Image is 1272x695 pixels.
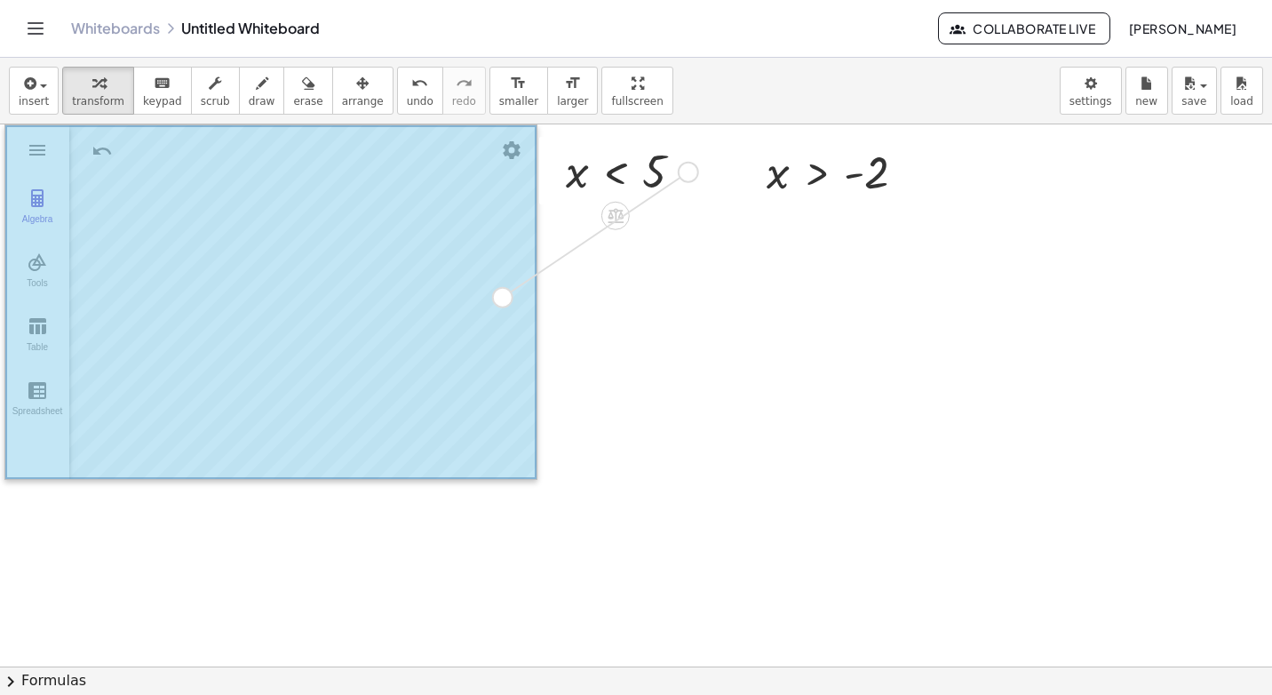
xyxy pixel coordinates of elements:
[1060,67,1122,115] button: settings
[1069,95,1112,108] span: settings
[489,67,548,115] button: format_sizesmaller
[239,67,285,115] button: draw
[143,95,182,108] span: keypad
[564,73,581,94] i: format_size
[1125,67,1168,115] button: new
[456,73,473,94] i: redo
[293,95,322,108] span: erase
[133,67,192,115] button: keyboardkeypad
[1181,95,1206,108] span: save
[611,95,663,108] span: fullscreen
[1128,20,1236,36] span: [PERSON_NAME]
[1114,12,1251,44] button: [PERSON_NAME]
[342,95,384,108] span: arrange
[953,20,1095,36] span: Collaborate Live
[201,95,230,108] span: scrub
[191,67,240,115] button: scrub
[547,67,598,115] button: format_sizelarger
[601,67,672,115] button: fullscreen
[442,67,486,115] button: redoredo
[510,73,527,94] i: format_size
[1135,95,1157,108] span: new
[452,95,476,108] span: redo
[411,73,428,94] i: undo
[72,95,124,108] span: transform
[1230,95,1253,108] span: load
[19,95,49,108] span: insert
[1220,67,1263,115] button: load
[283,67,332,115] button: erase
[557,95,588,108] span: larger
[249,95,275,108] span: draw
[154,73,171,94] i: keyboard
[499,95,538,108] span: smaller
[938,12,1110,44] button: Collaborate Live
[21,14,50,43] button: Toggle navigation
[1172,67,1217,115] button: save
[407,95,433,108] span: undo
[397,67,443,115] button: undoundo
[332,67,394,115] button: arrange
[9,67,59,115] button: insert
[601,202,630,230] div: Apply the same math to both sides of the equation
[62,67,134,115] button: transform
[71,20,160,37] a: Whiteboards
